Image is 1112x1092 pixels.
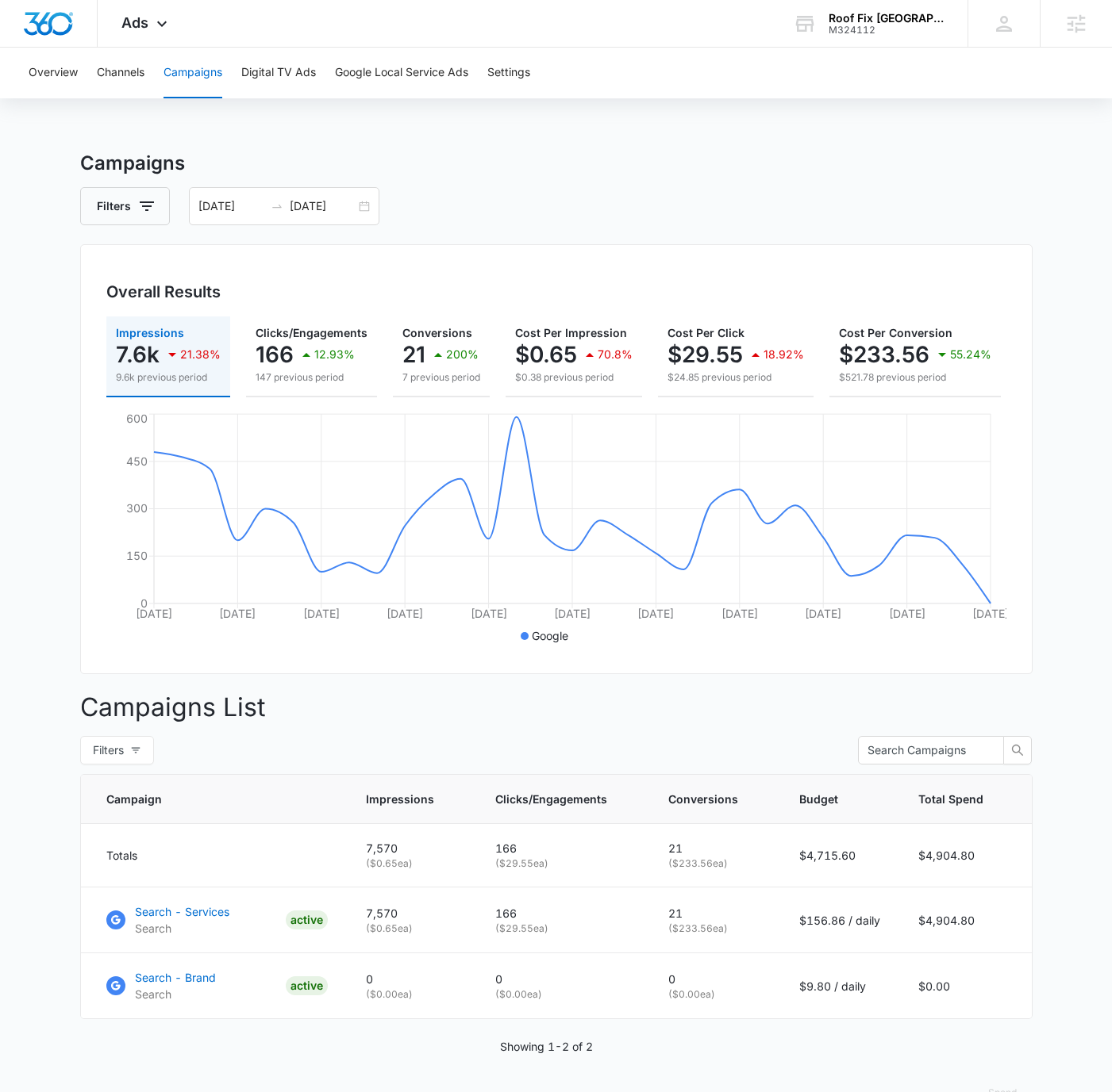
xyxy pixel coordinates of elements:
p: 70.8% [598,349,633,360]
span: Filters [93,741,124,759]
div: ACTIVE [286,910,328,929]
span: Cost Per Impression [515,326,627,339]
button: Overview [29,48,78,98]
input: End date [290,197,356,215]
span: Impressions [366,791,434,807]
p: ( $29.55 ea) [495,921,630,936]
p: 9.6k previous period [116,370,221,385]
p: Showing 1-2 of 2 [500,1038,593,1055]
button: Filters [80,736,154,764]
p: $9.80 / daily [799,978,880,994]
button: Campaigns [164,48,222,98]
span: Budget [799,791,857,807]
p: 166 [495,905,630,921]
span: swap-right [271,200,283,213]
div: v 4.0.25 [44,25,78,38]
tspan: [DATE] [553,607,590,620]
img: website_grey.svg [25,41,38,54]
tspan: [DATE] [135,607,171,620]
img: tab_domain_overview_orange.svg [43,92,56,105]
p: 166 [256,342,294,367]
span: Cost Per Conversion [839,326,952,339]
img: Google Ads [106,910,125,929]
input: Search Campaigns [868,741,982,759]
tspan: 450 [125,454,147,468]
div: account id [829,25,945,36]
p: Google [532,627,568,644]
h3: Campaigns [80,149,1033,178]
div: account name [829,12,945,25]
p: 7,570 [366,840,457,856]
span: Clicks/Engagements [256,326,367,339]
tspan: [DATE] [637,607,674,620]
tspan: [DATE] [721,607,757,620]
button: Settings [487,48,530,98]
p: $521.78 previous period [839,370,991,385]
img: Google Ads [106,976,125,995]
button: Digital TV Ads [241,48,316,98]
p: Search - Brand [135,969,216,986]
p: 7,570 [366,905,457,921]
tspan: [DATE] [470,607,506,620]
td: $4,904.80 [899,824,1032,887]
tspan: [DATE] [219,607,256,620]
tspan: [DATE] [805,607,841,620]
span: Conversions [402,326,472,339]
div: ACTIVE [286,976,328,995]
p: 147 previous period [256,370,367,385]
p: ( $233.56 ea) [668,856,761,871]
div: Domain: [DOMAIN_NAME] [41,41,175,54]
p: 0 [495,971,630,987]
p: 166 [495,840,630,856]
p: ( $0.00 ea) [366,987,457,1002]
h3: Overall Results [106,280,221,304]
p: 55.24% [950,349,991,360]
img: tab_keywords_by_traffic_grey.svg [158,92,171,105]
button: Google Local Service Ads [335,48,468,98]
button: Filters [80,187,170,225]
tspan: 300 [125,501,147,515]
span: Total Spend [918,791,983,807]
button: Channels [97,48,144,98]
p: ( $233.56 ea) [668,921,761,936]
img: logo_orange.svg [25,25,38,38]
div: Domain Overview [60,94,142,104]
tspan: 0 [140,596,147,610]
p: 7 previous period [402,370,480,385]
tspan: 150 [125,549,147,562]
p: Campaigns List [80,688,1033,726]
p: $0.38 previous period [515,370,633,385]
p: 21 [668,840,761,856]
span: Campaign [106,791,305,807]
button: search [1003,736,1032,764]
tspan: [DATE] [888,607,925,620]
p: 21 [668,905,761,921]
a: Google AdsSearch - ServicesSearchACTIVE [106,903,328,937]
tspan: [DATE] [972,607,1009,620]
p: $156.86 / daily [799,912,880,929]
p: $4,715.60 [799,847,880,864]
p: 0 [366,971,457,987]
p: Search [135,920,229,937]
p: ( $29.55 ea) [495,856,630,871]
span: Clicks/Engagements [495,791,607,807]
tspan: [DATE] [302,607,339,620]
p: $0.65 [515,342,577,367]
div: Totals [106,847,328,864]
input: Start date [198,197,264,215]
tspan: 600 [125,412,147,425]
p: Search - Services [135,903,229,920]
p: ( $0.00 ea) [495,987,630,1002]
td: $0.00 [899,953,1032,1019]
td: $4,904.80 [899,887,1032,953]
p: $24.85 previous period [668,370,804,385]
p: ( $0.65 ea) [366,856,457,871]
p: 7.6k [116,342,160,367]
p: ( $0.00 ea) [668,987,761,1002]
a: Google AdsSearch - BrandSearchACTIVE [106,969,328,1002]
p: 200% [446,349,479,360]
p: ( $0.65 ea) [366,921,457,936]
p: 18.92% [764,349,804,360]
p: 21.38% [180,349,221,360]
span: Ads [121,14,148,31]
